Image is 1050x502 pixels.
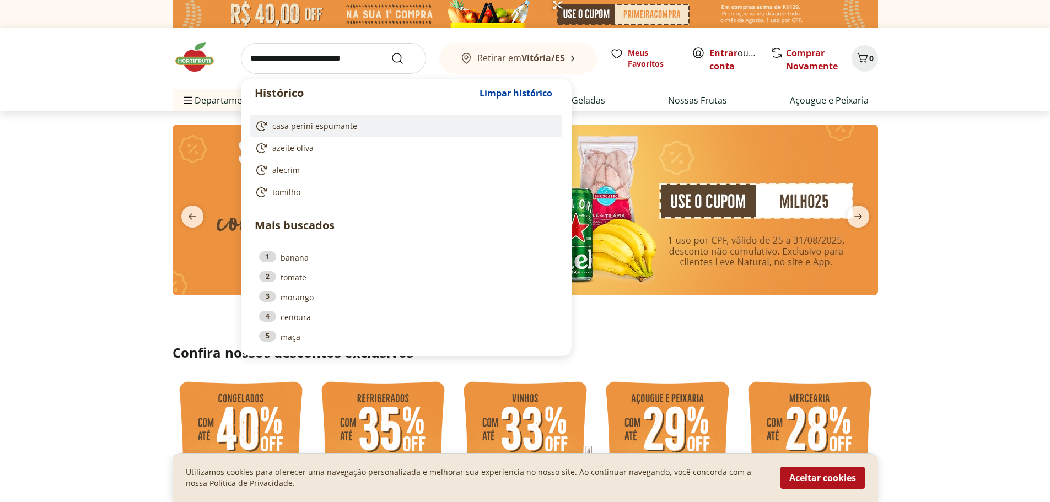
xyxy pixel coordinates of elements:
a: tomilho [255,186,553,199]
span: Departamentos [181,87,261,114]
button: Carrinho [852,45,878,72]
span: ou [709,46,758,73]
span: tomilho [272,187,300,198]
button: Retirar emVitória/ES [439,43,597,74]
div: 2 [259,271,276,282]
a: 5maça [259,331,553,343]
button: previous [173,206,212,228]
button: Aceitar cookies [780,467,865,489]
button: next [838,206,878,228]
a: 4cenoura [259,311,553,323]
a: Entrar [709,47,737,59]
b: Vitória/ES [521,52,565,64]
span: casa perini espumante [272,121,357,132]
span: alecrim [272,165,300,176]
span: Meus Favoritos [628,47,679,69]
a: Comprar Novamente [786,47,838,72]
button: Menu [181,87,195,114]
a: 2tomate [259,271,553,283]
div: 5 [259,331,276,342]
button: Submit Search [391,52,417,65]
button: Limpar histórico [474,80,558,106]
a: 3morango [259,291,553,303]
span: Retirar em [477,53,565,63]
div: 1 [259,251,276,262]
a: alecrim [255,164,553,177]
p: Histórico [255,85,474,101]
div: 3 [259,291,276,302]
h2: Confira nossos descontos exclusivos [173,344,878,361]
input: search [241,43,426,74]
a: azeite oliva [255,142,553,155]
span: azeite oliva [272,143,314,154]
a: Meus Favoritos [610,47,679,69]
a: Criar conta [709,47,770,72]
a: Açougue e Peixaria [790,94,869,107]
p: Utilizamos cookies para oferecer uma navegação personalizada e melhorar sua experiencia no nosso ... [186,467,767,489]
img: Hortifruti [173,41,228,74]
span: Limpar histórico [480,89,552,98]
a: 1banana [259,251,553,263]
div: 4 [259,311,276,322]
a: casa perini espumante [255,120,553,133]
a: Nossas Frutas [668,94,727,107]
span: 0 [869,53,874,63]
p: Mais buscados [255,217,558,234]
